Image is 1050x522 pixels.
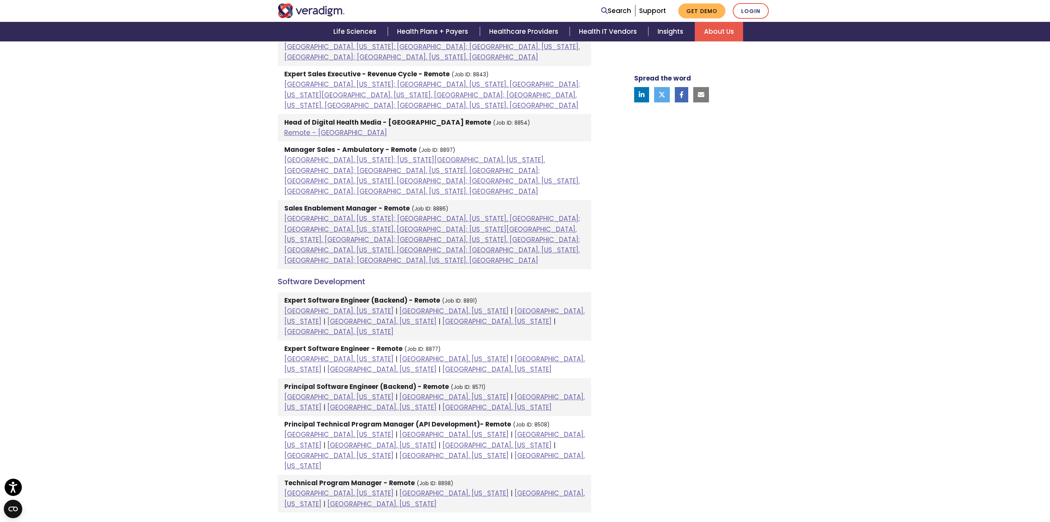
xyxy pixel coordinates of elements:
span: | [396,489,397,498]
a: [GEOGRAPHIC_DATA], [US_STATE] [284,306,394,316]
strong: Expert Sales Executive - Revenue Cycle - Remote [284,69,450,79]
a: Health IT Vendors [570,22,648,41]
span: | [511,430,513,439]
span: | [323,403,325,412]
strong: Manager Sales - Ambulatory - Remote [284,145,417,154]
a: [GEOGRAPHIC_DATA], [US_STATE]; [US_STATE][GEOGRAPHIC_DATA], [US_STATE], [GEOGRAPHIC_DATA]; [GEOGR... [284,155,580,196]
a: Search [601,6,631,16]
span: | [511,489,513,498]
a: [GEOGRAPHIC_DATA], [US_STATE] [327,441,437,450]
small: (Job ID: 8898) [417,480,453,487]
a: [GEOGRAPHIC_DATA], [US_STATE]; [GEOGRAPHIC_DATA], [US_STATE], [GEOGRAPHIC_DATA]; [GEOGRAPHIC_DATA... [284,32,580,62]
a: Healthcare Providers [480,22,570,41]
a: [GEOGRAPHIC_DATA], [US_STATE] [442,441,552,450]
strong: Spread the word [634,74,691,83]
strong: Head of Digital Health Media - [GEOGRAPHIC_DATA] Remote [284,118,491,127]
a: [GEOGRAPHIC_DATA], [US_STATE] [284,306,585,326]
a: Login [733,3,769,19]
a: [GEOGRAPHIC_DATA], [US_STATE] [327,317,437,326]
strong: Expert Software Engineer (Backend) - Remote [284,296,440,305]
span: | [554,441,555,450]
a: [GEOGRAPHIC_DATA], [US_STATE] [327,365,437,374]
a: [GEOGRAPHIC_DATA], [US_STATE] [399,392,509,402]
a: [GEOGRAPHIC_DATA], [US_STATE] [284,451,394,460]
strong: Principal Technical Program Manager (API Development)- Remote [284,420,511,429]
span: | [396,354,397,364]
small: (Job ID: 8886) [412,205,448,212]
a: [GEOGRAPHIC_DATA], [US_STATE] [284,327,394,336]
span: | [323,441,325,450]
a: [GEOGRAPHIC_DATA], [US_STATE] [399,489,509,498]
span: | [438,317,440,326]
strong: Expert Software Engineer - Remote [284,344,402,353]
a: [GEOGRAPHIC_DATA], [US_STATE] [284,451,585,471]
span: | [511,392,513,402]
a: [GEOGRAPHIC_DATA], [US_STATE] [442,365,552,374]
strong: Principal Software Engineer (Backend) - Remote [284,382,449,391]
span: | [438,365,440,374]
span: | [323,365,325,374]
a: [GEOGRAPHIC_DATA], [US_STATE] [284,392,394,402]
span: | [511,354,513,364]
strong: Sales Enablement Manager - Remote [284,204,410,213]
small: (Job ID: 8508) [513,421,550,428]
a: [GEOGRAPHIC_DATA], [US_STATE] [399,430,509,439]
small: (Job ID: 8891) [442,297,477,305]
a: [GEOGRAPHIC_DATA], [US_STATE] [284,430,394,439]
span: | [396,392,397,402]
h4: Software Development [278,277,591,286]
a: [GEOGRAPHIC_DATA], [US_STATE] [442,403,552,412]
a: [GEOGRAPHIC_DATA], [US_STATE] [284,489,394,498]
span: | [396,451,397,460]
small: (Job ID: 8854) [493,119,530,127]
a: [GEOGRAPHIC_DATA], [US_STATE] [284,354,394,364]
span: | [323,317,325,326]
a: Support [639,6,666,15]
span: | [396,430,397,439]
strong: Technical Program Manager - Remote [284,478,415,487]
span: | [438,403,440,412]
a: [GEOGRAPHIC_DATA], [US_STATE] [327,499,437,509]
small: (Job ID: 8897) [419,147,455,154]
a: Get Demo [678,3,725,18]
a: [GEOGRAPHIC_DATA], [US_STATE]; [GEOGRAPHIC_DATA], [US_STATE], [GEOGRAPHIC_DATA]; [US_STATE][GEOGR... [284,80,580,110]
button: Open CMP widget [4,500,22,518]
a: [GEOGRAPHIC_DATA], [US_STATE] [399,306,509,316]
a: Health Plans + Payers [388,22,480,41]
span: | [323,499,325,509]
a: [GEOGRAPHIC_DATA], [US_STATE] [399,354,509,364]
span: | [396,306,397,316]
a: [GEOGRAPHIC_DATA], [US_STATE] [327,403,437,412]
small: (Job ID: 8571) [451,384,486,391]
a: About Us [695,22,743,41]
a: Remote - [GEOGRAPHIC_DATA] [284,128,387,137]
span: | [554,317,555,326]
span: | [511,451,513,460]
a: Insights [648,22,695,41]
a: Life Sciences [324,22,388,41]
a: [GEOGRAPHIC_DATA], [US_STATE] [442,317,552,326]
a: [GEOGRAPHIC_DATA], [US_STATE] [399,451,509,460]
small: (Job ID: 8877) [404,346,441,353]
small: (Job ID: 8843) [452,71,489,78]
a: [GEOGRAPHIC_DATA], [US_STATE]; [GEOGRAPHIC_DATA], [US_STATE], [GEOGRAPHIC_DATA]; [GEOGRAPHIC_DATA... [284,214,580,265]
span: | [511,306,513,316]
img: Veradigm logo [278,3,345,18]
span: | [438,441,440,450]
a: [GEOGRAPHIC_DATA], [US_STATE] [284,430,585,450]
a: [GEOGRAPHIC_DATA], [US_STATE] [284,489,585,508]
